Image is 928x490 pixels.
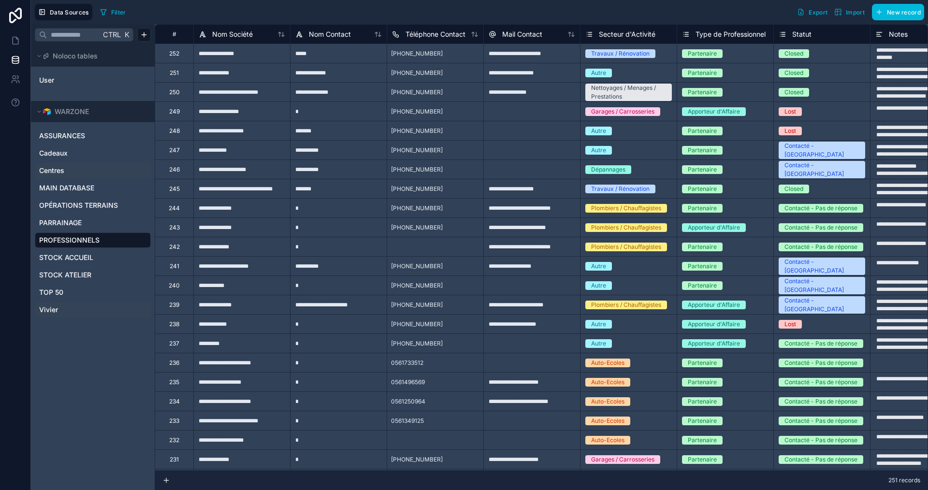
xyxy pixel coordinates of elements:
a: STOCK ACCUEIL [39,253,145,262]
div: Autre [591,262,606,271]
div: Autre [591,320,606,329]
span: [PHONE_NUMBER] [391,50,443,58]
div: Garages / Carrosseries [591,455,654,464]
a: Centres [39,166,145,175]
div: Travaux / Rénovation [591,185,650,193]
span: [PHONE_NUMBER] [391,88,443,96]
div: # [162,30,186,38]
div: 249 [169,108,180,115]
span: Centres [39,166,64,175]
div: Partenaire [688,378,717,387]
div: Partenaire [688,165,717,174]
div: Closed [784,49,803,58]
div: Contacté - Pas de réponse [784,243,857,251]
div: Centres [35,163,151,178]
span: Notes [889,29,908,39]
div: Closed [784,88,803,97]
div: Contacté - Pas de réponse [784,223,857,232]
span: K [123,31,130,38]
a: User [39,75,145,85]
div: STOCK ACCUEIL [35,250,151,265]
button: Import [831,4,868,20]
div: Lost [784,320,796,329]
span: [PHONE_NUMBER] [391,127,443,135]
button: New record [872,4,924,20]
span: STOCK ACCUEIL [39,253,93,262]
span: PARRAINAGE [39,218,82,228]
div: Contacté - Pas de réponse [784,339,857,348]
span: Nom Société [212,29,253,39]
span: [PHONE_NUMBER] [391,456,443,463]
div: PARRAINAGE [35,215,151,231]
div: 244 [169,204,180,212]
a: MAIN DATABASE [39,183,145,193]
div: Dépannages [591,165,625,174]
div: Apporteur d'Affaire [688,339,740,348]
div: Contacté - [GEOGRAPHIC_DATA] [784,142,859,159]
div: MAIN DATABASE [35,180,151,196]
span: [PHONE_NUMBER] [391,340,443,347]
div: Partenaire [688,127,717,135]
span: [PHONE_NUMBER] [391,108,443,115]
button: Data Sources [35,4,92,20]
span: ASSURANCES [39,131,85,141]
span: [PHONE_NUMBER] [391,224,443,231]
div: Partenaire [688,49,717,58]
div: Auto-Ecoles [591,378,624,387]
div: Apporteur d'Affaire [688,223,740,232]
div: Partenaire [688,88,717,97]
div: Autre [591,339,606,348]
div: Partenaire [688,243,717,251]
button: Export [794,4,831,20]
div: Garages / Carrosseries [591,107,654,116]
div: Lost [784,127,796,135]
button: Airtable LogoWARZONE [35,105,145,118]
div: Partenaire [688,455,717,464]
div: Auto-Ecoles [591,417,624,425]
span: [PHONE_NUMBER] [391,262,443,270]
span: Data Sources [50,9,89,16]
span: Cadeaux [39,148,68,158]
div: Partenaire [688,262,717,271]
a: Vivier [39,305,145,315]
span: [PHONE_NUMBER] [391,69,443,77]
span: WARZONE [55,107,89,116]
span: [PHONE_NUMBER] [391,185,443,193]
div: 251 [170,69,179,77]
a: PARRAINAGE [39,218,145,228]
div: Partenaire [688,397,717,406]
div: Partenaire [688,359,717,367]
div: Contacté - Pas de réponse [784,417,857,425]
div: Closed [784,185,803,193]
div: 245 [169,185,180,193]
div: 232 [169,436,179,444]
div: Auto-Ecoles [591,359,624,367]
div: Contacté - Pas de réponse [784,455,857,464]
div: Auto-Ecoles [591,397,624,406]
div: 241 [170,262,179,270]
span: [PHONE_NUMBER] [391,320,443,328]
div: 239 [169,301,179,309]
div: Partenaire [688,69,717,77]
span: STOCK ATELIER [39,270,91,280]
a: STOCK ATELIER [39,270,145,280]
span: Statut [792,29,812,39]
div: Partenaire [688,281,717,290]
span: MAIN DATABASE [39,183,94,193]
span: [PHONE_NUMBER] [391,282,443,289]
div: TOP 50 [35,285,151,300]
div: 233 [169,417,179,425]
div: Travaux / Rénovation [591,49,650,58]
button: Noloco tables [35,49,145,63]
span: Téléphone Contact [406,29,465,39]
div: 237 [169,340,179,347]
span: User [39,75,54,85]
div: Apporteur d'Affaire [688,107,740,116]
div: Contacté - Pas de réponse [784,359,857,367]
div: Contacté - [GEOGRAPHIC_DATA] [784,258,859,275]
div: Cadeaux [35,145,151,161]
div: Autre [591,281,606,290]
span: [PHONE_NUMBER] [391,301,443,309]
span: PROFESSIONNELS [39,235,100,245]
a: Cadeaux [39,148,145,158]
